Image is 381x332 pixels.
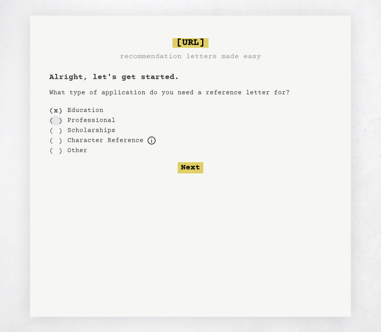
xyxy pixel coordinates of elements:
span: [URL] [172,38,209,48]
p: What type of application do you need a reference letter for? [49,88,332,98]
div: ( ) [49,126,63,136]
div: ( x ) [49,106,63,116]
label: Education [67,106,103,115]
label: Other [67,146,87,155]
h3: recommendation letters made easy [120,51,261,62]
label: For example, loans, housing applications, parole, professional certification, etc. [67,136,144,145]
button: Next [178,162,203,173]
div: ( ) [49,136,63,146]
div: ( ) [49,146,63,156]
label: Professional [67,116,116,125]
label: Scholarships [67,126,116,135]
div: ( ) [49,116,63,126]
h1: Alright, let's get started. [49,72,332,83]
